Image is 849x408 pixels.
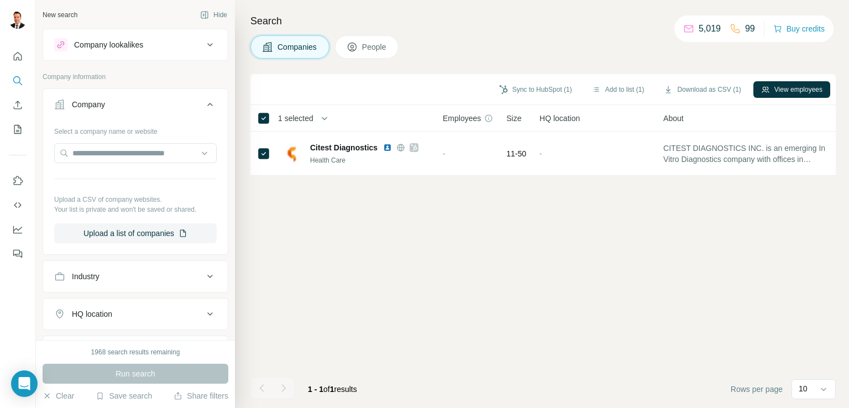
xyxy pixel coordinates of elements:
p: 99 [745,22,755,35]
button: Share filters [174,390,228,401]
button: Annual revenue ($) [43,338,228,365]
button: Upload a list of companies [54,223,217,243]
span: Citest Diagnostics [310,142,378,153]
img: Logo of Citest Diagnostics [284,145,301,163]
span: of [323,385,330,394]
span: HQ location [539,113,580,124]
div: Industry [72,271,99,282]
button: Enrich CSV [9,95,27,115]
button: Company lookalikes [43,32,228,58]
button: Download as CSV (1) [656,81,748,98]
span: 1 [330,385,334,394]
span: - [539,149,542,158]
p: 10 [799,383,808,394]
p: Upload a CSV of company websites. [54,195,217,205]
button: Add to list (1) [584,81,652,98]
img: LinkedIn logo [383,143,392,152]
span: Rows per page [731,384,783,395]
p: Company information [43,72,228,82]
button: Use Surfe API [9,195,27,215]
button: Company [43,91,228,122]
span: People [362,41,387,53]
div: Company [72,99,105,110]
button: Dashboard [9,219,27,239]
span: - [443,149,446,158]
p: Your list is private and won't be saved or shared. [54,205,217,215]
button: Sync to HubSpot (1) [491,81,580,98]
span: Companies [277,41,318,53]
div: Open Intercom Messenger [11,370,38,397]
button: My lists [9,119,27,139]
div: Select a company name or website [54,122,217,137]
p: 5,019 [699,22,721,35]
span: Employees [443,113,481,124]
span: 11-50 [506,148,526,159]
span: Size [506,113,521,124]
button: Buy credits [773,21,825,36]
div: Company lookalikes [74,39,143,50]
button: Clear [43,390,74,401]
button: Industry [43,263,228,290]
div: New search [43,10,77,20]
button: View employees [753,81,830,98]
span: 1 selected [278,113,313,124]
div: HQ location [72,308,112,320]
span: results [308,385,357,394]
h4: Search [250,13,836,29]
div: 1968 search results remaining [91,347,180,357]
button: Hide [192,7,235,23]
button: Save search [96,390,152,401]
button: Feedback [9,244,27,264]
button: Use Surfe on LinkedIn [9,171,27,191]
div: Health Care [310,155,429,165]
button: Search [9,71,27,91]
button: HQ location [43,301,228,327]
span: 1 - 1 [308,385,323,394]
span: CITEST DIAGNOSTICS INC. is an emerging In Vitro Diagnostics company with offices in [GEOGRAPHIC_D... [663,143,827,165]
button: Quick start [9,46,27,66]
span: About [663,113,684,124]
img: Avatar [9,11,27,29]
